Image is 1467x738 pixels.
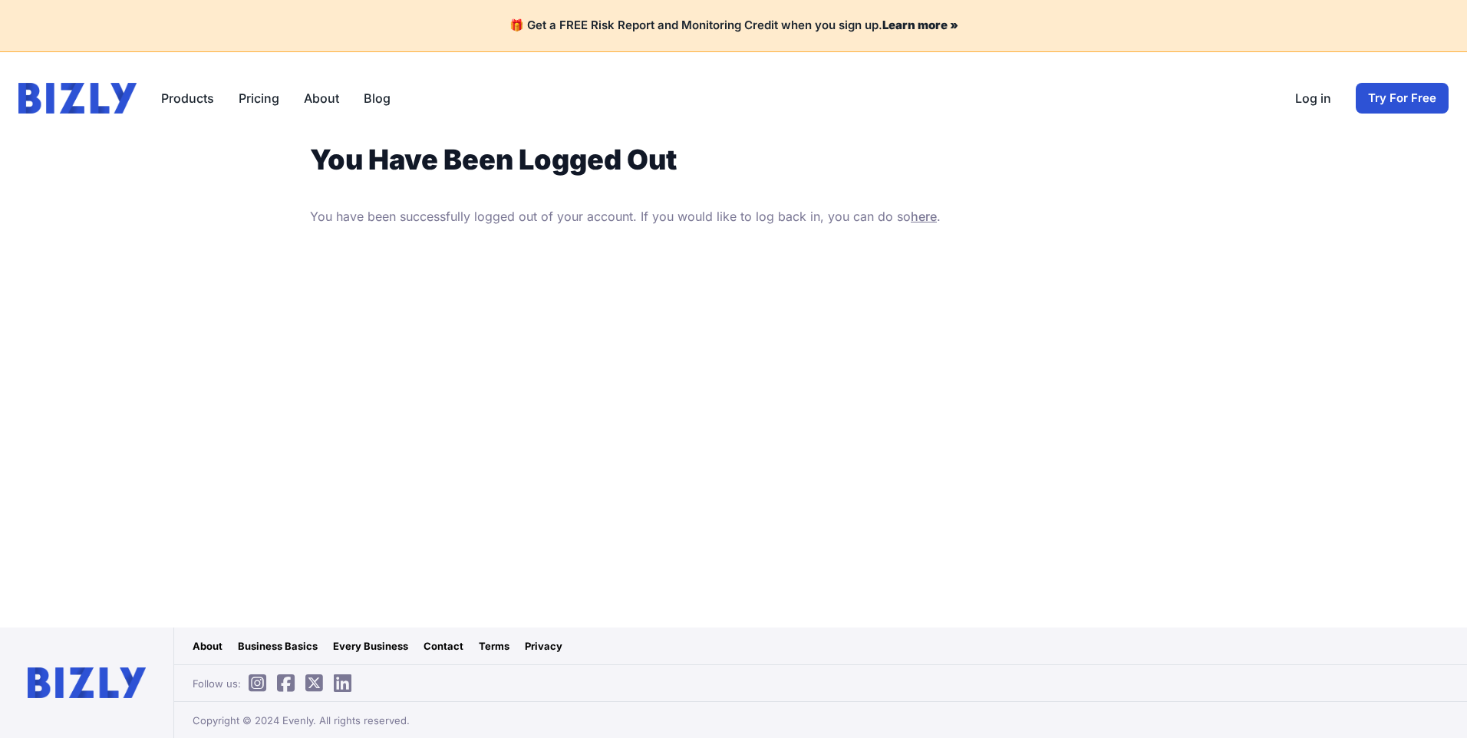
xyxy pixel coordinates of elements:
a: Learn more » [882,18,958,32]
button: Products [161,89,214,107]
p: You have been successfully logged out of your account. If you would like to log back in, you can ... [310,206,1157,227]
a: Blog [364,89,391,107]
h4: 🎁 Get a FREE Risk Report and Monitoring Credit when you sign up. [18,18,1449,33]
a: About [304,89,339,107]
a: Contact [424,638,463,654]
a: here [911,209,937,224]
a: Try For Free [1356,83,1449,114]
span: Copyright © 2024 Evenly. All rights reserved. [193,713,410,728]
a: About [193,638,223,654]
a: Business Basics [238,638,318,654]
a: Log in [1295,89,1331,107]
a: Privacy [525,638,562,654]
h1: You Have Been Logged Out [310,144,1157,175]
a: Pricing [239,89,279,107]
span: Follow us: [193,676,359,691]
a: Terms [479,638,509,654]
a: Every Business [333,638,408,654]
